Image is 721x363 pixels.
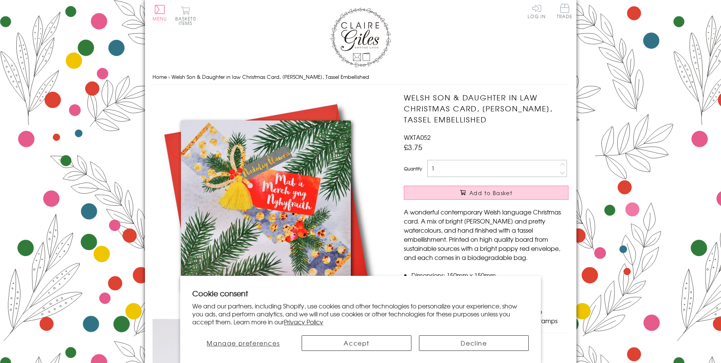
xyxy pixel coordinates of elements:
[528,4,546,19] a: Log In
[404,142,422,152] span: £3.75
[404,92,568,125] h1: Welsh Son & Daughter in law Christmas Card, [PERSON_NAME], Tassel Embellished
[153,69,569,85] nav: breadcrumbs
[411,271,568,280] li: Dimensions: 150mm x 150mm
[192,335,294,351] button: Manage preferences
[179,15,196,27] span: 0 items
[557,4,573,20] a: Trade
[469,189,512,197] span: Add to Basket
[153,15,167,22] span: Menu
[175,6,196,25] button: Basket0 items
[171,73,369,80] span: Welsh Son & Daughter in law Christmas Card, [PERSON_NAME], Tassel Embellished
[404,133,431,142] span: WXTA052
[419,335,529,351] button: Decline
[153,73,167,80] a: Home
[302,335,411,351] button: Accept
[207,338,280,347] span: Manage preferences
[404,165,422,172] label: Quantity
[557,4,573,19] span: Trade
[168,73,170,80] span: ›
[153,92,380,319] img: Welsh Son & Daughter in law Christmas Card, Nadolig Llawen, Tassel Embellished
[404,186,568,200] button: Add to Basket
[330,8,391,67] img: Claire Giles Greetings Cards
[192,288,529,299] h2: Cookie consent
[192,302,529,325] p: We and our partners, including Shopify, use cookies and other technologies to personalize your ex...
[284,317,323,326] a: Privacy Policy
[404,207,568,262] p: A wonderful contemporary Welsh language Christmas card. A mix of bright [PERSON_NAME] and pretty ...
[153,5,167,21] button: Menu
